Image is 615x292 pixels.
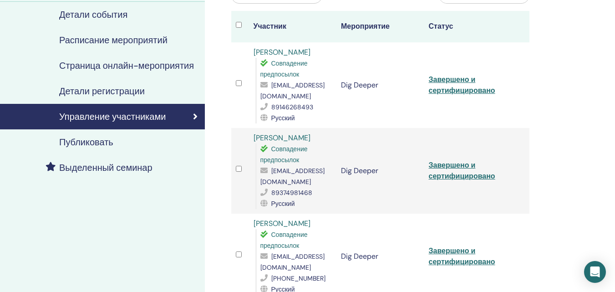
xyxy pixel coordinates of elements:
[59,111,166,122] h4: Управление участниками
[249,11,337,42] th: Участник
[584,261,606,283] div: Open Intercom Messenger
[336,42,424,128] td: Dig Deeper
[271,189,312,197] span: 89374981468
[336,128,424,214] td: Dig Deeper
[271,103,313,111] span: 89146268493
[59,162,152,173] h4: Выделенный семинар
[336,11,424,42] th: Мероприятие
[59,60,194,71] h4: Страница онлайн-мероприятия
[260,59,308,78] span: Совпадение предпосылок
[271,200,295,208] span: Русский
[429,75,495,95] a: Завершено и сертифицировано
[59,35,168,46] h4: Расписание мероприятий
[260,252,325,272] span: [EMAIL_ADDRESS][DOMAIN_NAME]
[271,114,295,122] span: Русский
[424,11,512,42] th: Статус
[260,167,325,186] span: [EMAIL_ADDRESS][DOMAIN_NAME]
[429,160,495,181] a: Завершено и сертифицировано
[260,81,325,100] span: [EMAIL_ADDRESS][DOMAIN_NAME]
[254,133,310,143] a: [PERSON_NAME]
[254,47,310,57] a: [PERSON_NAME]
[254,219,310,228] a: [PERSON_NAME]
[59,9,127,20] h4: Детали события
[59,137,113,148] h4: Публиковать
[429,246,495,266] a: Завершено и сертифицировано
[271,274,325,282] span: [PHONE_NUMBER]
[59,86,145,97] h4: Детали регистрации
[260,231,308,250] span: Совпадение предпосылок
[260,145,308,164] span: Совпадение предпосылок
